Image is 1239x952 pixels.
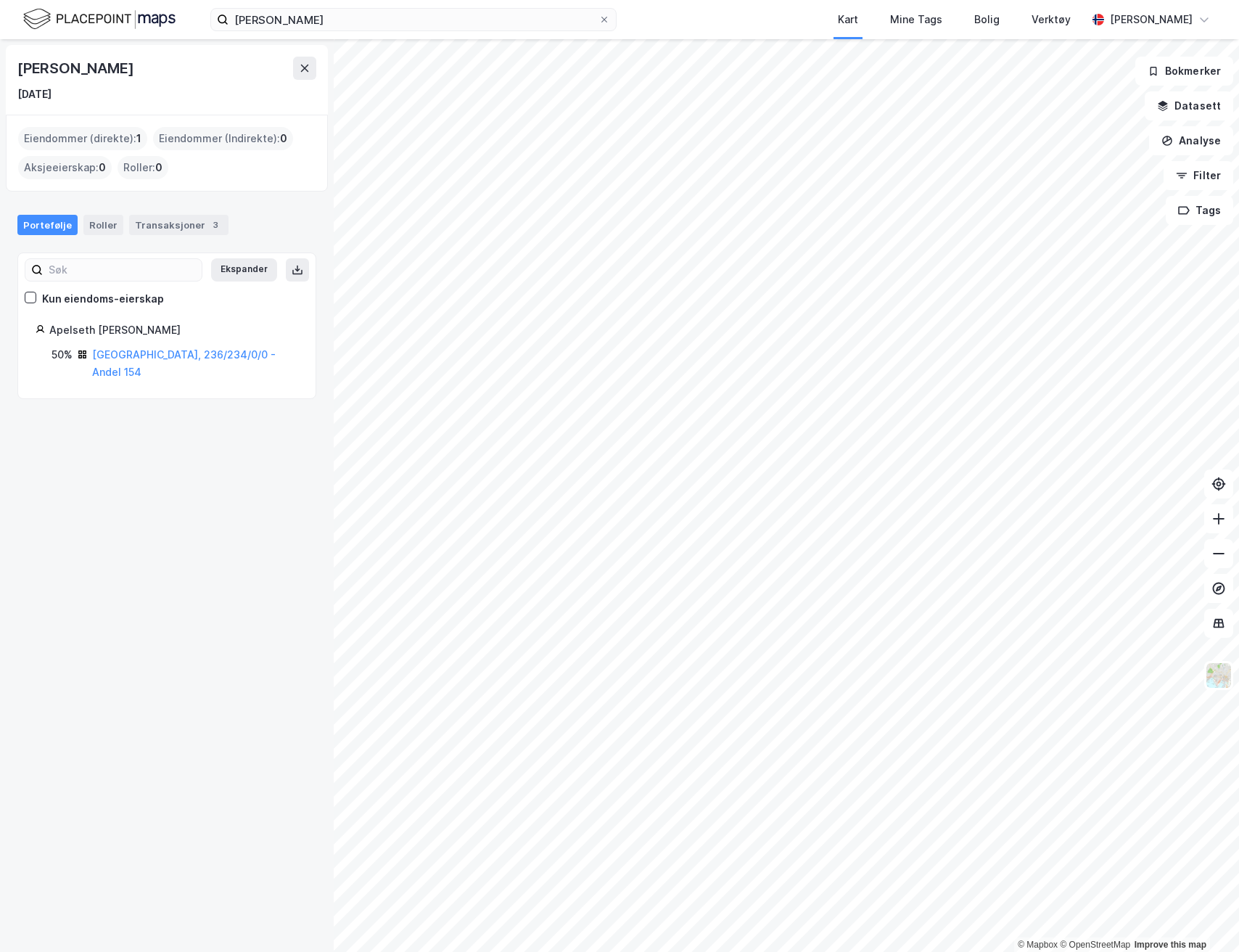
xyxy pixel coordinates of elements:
a: [GEOGRAPHIC_DATA], 236/234/0/0 - Andel 154 [92,348,276,378]
span: 1 [136,130,141,147]
div: Verktøy [1032,11,1071,28]
button: Datasett [1145,91,1233,120]
button: Ekspander [211,258,277,282]
button: Analyse [1149,126,1233,155]
button: Filter [1164,161,1233,190]
div: Eiendommer (Indirekte) : [153,127,293,150]
div: Kart [838,11,858,28]
div: Roller : [118,156,168,179]
div: Bolig [974,11,1000,28]
div: [PERSON_NAME] [1110,11,1193,28]
div: Kun eiendoms-eierskap [42,290,164,308]
div: [PERSON_NAME] [17,57,136,80]
button: Tags [1166,196,1233,225]
div: [DATE] [17,86,52,103]
div: Kontrollprogram for chat [1166,882,1239,952]
div: Apelseth [PERSON_NAME] [49,321,298,339]
div: 3 [208,218,223,232]
button: Bokmerker [1135,57,1233,86]
div: Portefølje [17,215,78,235]
input: Søk på adresse, matrikkel, gårdeiere, leietakere eller personer [229,9,598,30]
a: OpenStreetMap [1060,940,1130,950]
div: Mine Tags [890,11,942,28]
a: Improve this map [1135,940,1206,950]
a: Mapbox [1018,940,1058,950]
span: 0 [155,159,162,176]
img: Z [1205,662,1232,689]
span: 0 [99,159,106,176]
span: 0 [280,130,287,147]
img: logo.f888ab2527a4732fd821a326f86c7f29.svg [23,7,176,32]
div: Aksjeeierskap : [18,156,112,179]
div: 50% [52,346,73,364]
div: Eiendommer (direkte) : [18,127,147,150]
div: Roller [83,215,123,235]
input: Søk [43,259,202,281]
div: Transaksjoner [129,215,229,235]
iframe: Chat Widget [1166,882,1239,952]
